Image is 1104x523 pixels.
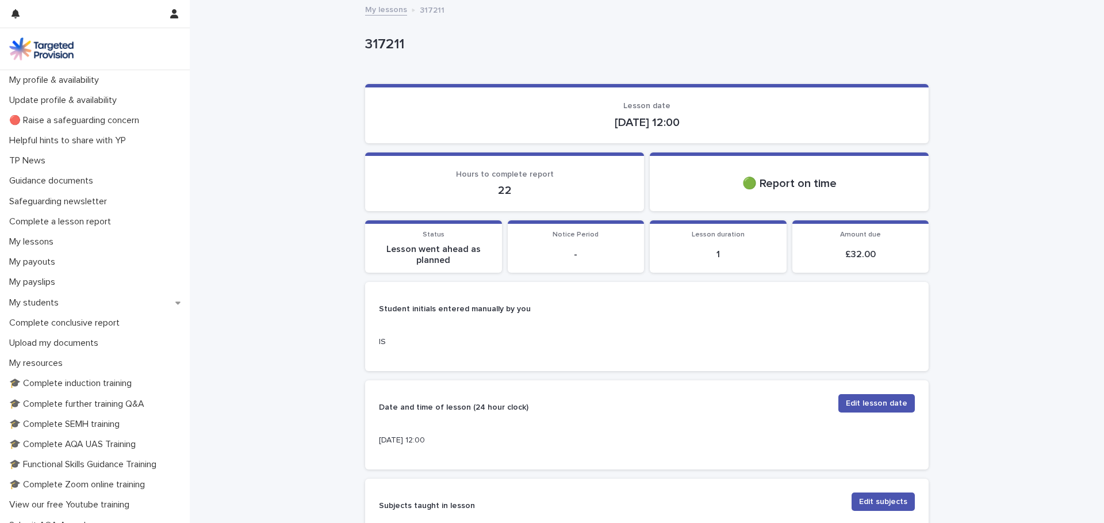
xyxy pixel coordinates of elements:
[5,318,129,329] p: Complete conclusive report
[846,398,907,409] span: Edit lesson date
[5,378,141,389] p: 🎓 Complete induction training
[5,257,64,268] p: My payouts
[5,297,68,308] p: My students
[365,36,924,53] p: 317211
[420,3,444,16] p: 317211
[852,493,915,511] button: Edit subjects
[5,479,154,490] p: 🎓 Complete Zoom online training
[5,399,154,410] p: 🎓 Complete further training Q&A
[799,249,922,260] p: £ 32.00
[9,37,74,60] img: M5nRWzHhSzIhMunXDL62
[423,231,444,238] span: Status
[5,196,116,207] p: Safeguarding newsletter
[5,358,72,369] p: My resources
[379,116,915,129] p: [DATE] 12:00
[5,175,102,186] p: Guidance documents
[379,502,475,510] strong: Subjects taught in lesson
[838,394,915,413] button: Edit lesson date
[5,499,139,510] p: View our free Youtube training
[5,277,64,288] p: My payslips
[5,459,166,470] p: 🎓 Functional Skills Guidance Training
[372,244,495,266] p: Lesson went ahead as planned
[5,439,145,450] p: 🎓 Complete AQA UAS Training
[5,419,129,430] p: 🎓 Complete SEMH training
[5,135,135,146] p: Helpful hints to share with YP
[623,102,670,110] span: Lesson date
[5,338,108,349] p: Upload my documents
[365,2,407,16] a: My lessons
[379,434,549,446] p: [DATE] 12:00
[5,216,120,227] p: Complete a lesson report
[379,336,549,348] p: IS
[456,170,554,178] span: Hours to complete report
[5,236,63,247] p: My lessons
[5,115,148,126] p: 🔴 Raise a safeguarding concern
[692,231,745,238] span: Lesson duration
[5,75,108,86] p: My profile & availability
[859,496,907,507] span: Edit subjects
[379,184,630,197] p: 22
[5,95,126,106] p: Update profile & availability
[379,403,528,411] strong: Date and time of lesson (24 hour clock)
[515,249,638,260] p: -
[664,177,915,190] p: 🟢 Report on time
[840,231,881,238] span: Amount due
[5,155,55,166] p: TP News
[553,231,599,238] span: Notice Period
[657,249,780,260] p: 1
[379,305,531,313] strong: Student initials entered manually by you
